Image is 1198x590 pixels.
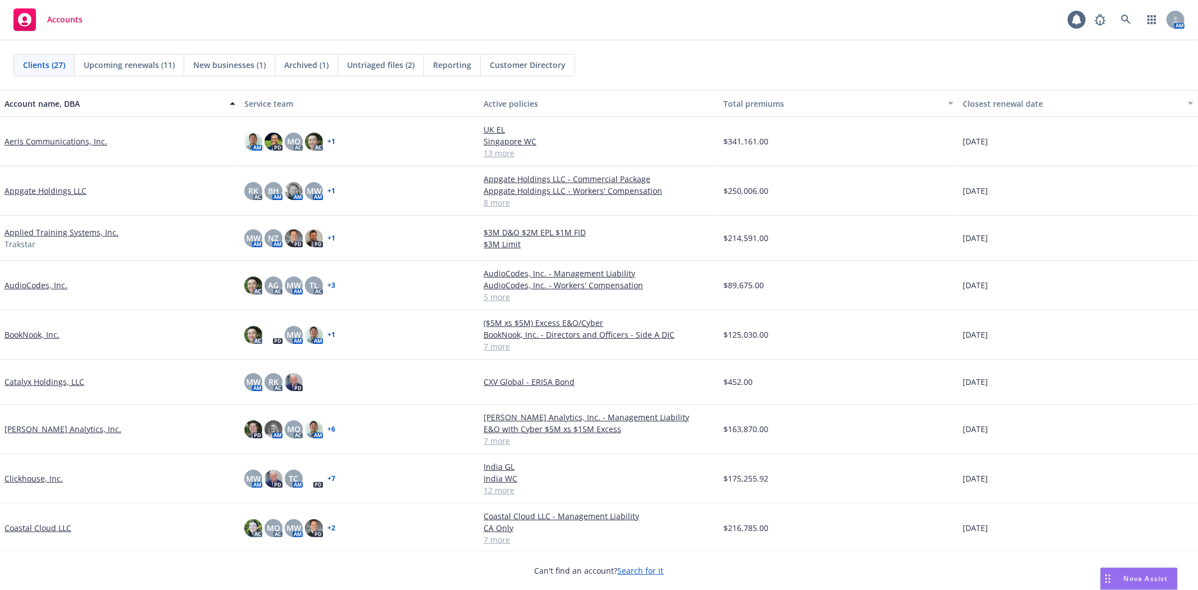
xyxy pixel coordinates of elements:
img: photo [305,326,323,344]
button: Nova Assist [1100,568,1178,590]
a: Clickhouse, Inc. [4,473,63,484]
a: Switch app [1141,8,1163,31]
span: [DATE] [963,279,988,291]
span: Nova Assist [1124,574,1168,583]
span: MW [307,185,321,197]
span: $175,255.92 [723,473,768,484]
a: ($5M xs $5M) Excess E&O/Cyber [484,317,714,329]
div: Total premiums [723,98,942,110]
a: + 2 [327,525,335,532]
img: photo [285,182,303,200]
img: photo [305,519,323,537]
div: Active policies [484,98,714,110]
div: Drag to move [1101,568,1115,589]
span: Upcoming renewals (11) [84,59,175,71]
span: Clients (27) [23,59,65,71]
a: India GL [484,461,714,473]
span: [DATE] [963,522,988,534]
span: MW [286,329,301,341]
a: E&O with Cyber $5M xs $15M Excess [484,423,714,435]
span: $250,006.00 [723,185,768,197]
a: Report a Bug [1089,8,1112,31]
span: $216,785.00 [723,522,768,534]
span: [DATE] [963,232,988,244]
a: Search [1115,8,1137,31]
span: Untriaged files (2) [347,59,414,71]
span: AG [268,279,279,291]
span: [DATE] [963,329,988,341]
img: photo [244,133,262,151]
a: CA Only [484,522,714,534]
span: MW [286,522,301,534]
img: photo [265,326,283,344]
span: [DATE] [963,185,988,197]
a: Aeris Communications, Inc. [4,135,107,147]
span: [DATE] [963,376,988,388]
a: Search for it [618,565,664,576]
a: 7 more [484,435,714,447]
span: [DATE] [963,473,988,484]
img: photo [265,420,283,438]
img: photo [285,373,303,391]
span: Can't find an account? [535,565,664,577]
span: Trakstar [4,238,35,250]
a: [PERSON_NAME] Analytics, Inc. - Management Liability [484,411,714,423]
a: Appgate Holdings LLC - Workers' Compensation [484,185,714,197]
img: photo [265,133,283,151]
img: photo [305,420,323,438]
span: $163,870.00 [723,423,768,435]
button: Closest renewal date [958,90,1198,117]
span: $341,161.00 [723,135,768,147]
a: Coastal Cloud LLC - Management Liability [484,510,714,522]
a: Singapore WC [484,135,714,147]
span: [DATE] [963,135,988,147]
span: Accounts [47,15,83,24]
a: India WC [484,473,714,484]
span: TL [309,279,318,291]
a: 12 more [484,484,714,496]
a: 5 more [484,291,714,303]
a: 7 more [484,534,714,546]
span: MQ [287,423,300,435]
a: 8 more [484,197,714,208]
span: MQ [287,135,300,147]
a: UK EL [484,124,714,135]
a: + 3 [327,282,335,289]
a: AudioCodes, Inc. - Workers' Compensation [484,279,714,291]
button: Active policies [479,90,719,117]
span: $89,675.00 [723,279,764,291]
a: Catalyx Holdings, LLC [4,376,84,388]
a: + 1 [327,235,335,242]
span: TC [289,473,298,484]
a: CXV Global - ERISA Bond [484,376,714,388]
a: Appgate Holdings LLC - Commercial Package [484,173,714,185]
span: $452.00 [723,376,753,388]
span: $125,030.00 [723,329,768,341]
span: RK [268,376,279,388]
div: Service team [244,98,475,110]
a: + 1 [327,188,335,194]
a: [PERSON_NAME] Analytics, Inc. [4,423,121,435]
img: photo [244,276,262,294]
img: photo [305,229,323,247]
a: Applied Training Systems, Inc. [4,226,119,238]
a: + 1 [327,332,335,338]
span: BH [268,185,279,197]
a: Appgate Holdings LLC [4,185,86,197]
span: MW [246,473,261,484]
a: BookNook, Inc. - Directors and Officers - Side A DIC [484,329,714,341]
img: photo [244,519,262,537]
img: photo [305,133,323,151]
button: Service team [240,90,480,117]
span: New businesses (1) [193,59,266,71]
a: + 6 [327,426,335,433]
span: MW [286,279,301,291]
button: Total premiums [719,90,959,117]
a: Coastal Cloud LLC [4,522,71,534]
img: photo [265,470,283,488]
a: 7 more [484,341,714,352]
